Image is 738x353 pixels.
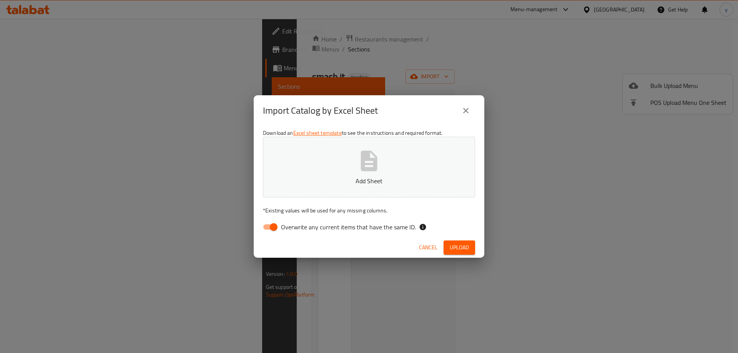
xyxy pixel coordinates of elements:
p: Existing values will be used for any missing columns. [263,207,475,214]
button: Upload [444,240,475,255]
span: Overwrite any current items that have the same ID. [281,222,416,232]
button: close [457,101,475,120]
h2: Import Catalog by Excel Sheet [263,104,378,117]
button: Cancel [416,240,440,255]
span: Cancel [419,243,437,252]
div: Download an to see the instructions and required format. [254,126,484,237]
p: Add Sheet [275,176,463,186]
svg: If the overwrite option isn't selected, then the items that match an existing ID will be ignored ... [419,223,427,231]
a: Excel sheet template [293,128,342,138]
button: Add Sheet [263,137,475,197]
span: Upload [450,243,469,252]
